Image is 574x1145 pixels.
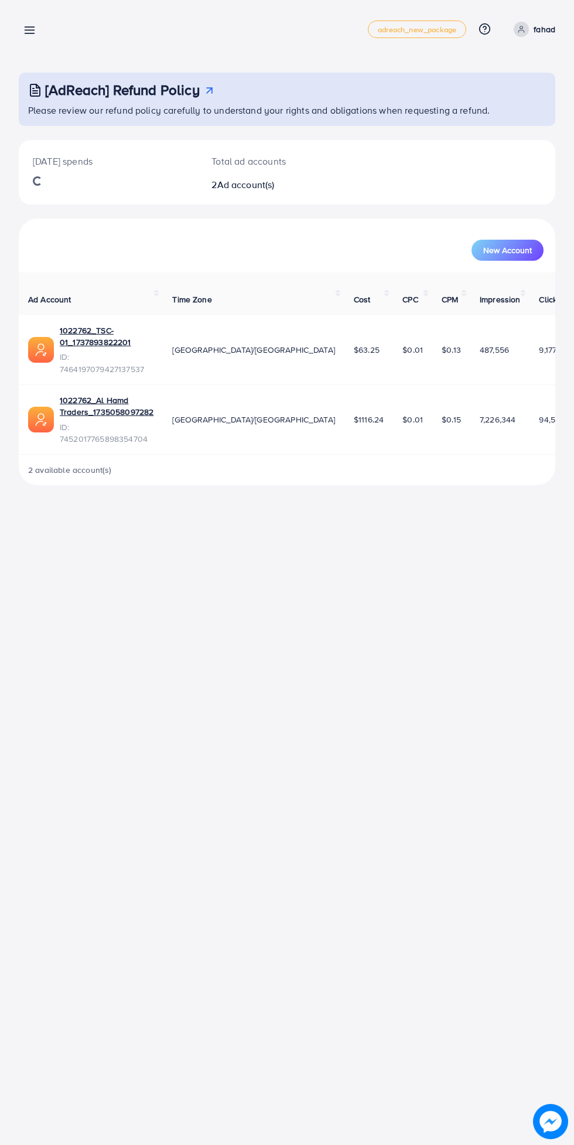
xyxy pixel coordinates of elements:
[471,240,544,261] button: New Account
[354,344,380,356] span: $63.25
[172,294,211,305] span: Time Zone
[354,414,384,425] span: $1116.24
[60,421,153,445] span: ID: 7452017765898354704
[402,294,418,305] span: CPC
[539,294,561,305] span: Clicks
[442,414,461,425] span: $0.15
[28,103,548,117] p: Please review our refund policy carefully to understand your rights and obligations when requesti...
[60,351,153,375] span: ID: 7464197079427137537
[480,344,509,356] span: 487,556
[60,325,153,349] a: 1022762_TSC-01_1737893822201
[533,1104,568,1139] img: image
[28,294,71,305] span: Ad Account
[28,337,54,363] img: ic-ads-acc.e4c84228.svg
[442,294,458,305] span: CPM
[539,414,565,425] span: 94,539
[480,294,521,305] span: Impression
[45,81,200,98] h3: [AdReach] Refund Policy
[480,414,515,425] span: 7,226,344
[172,414,335,425] span: [GEOGRAPHIC_DATA]/[GEOGRAPHIC_DATA]
[354,294,371,305] span: Cost
[442,344,461,356] span: $0.13
[33,154,183,168] p: [DATE] spends
[534,22,555,36] p: fahad
[539,344,556,356] span: 9,177
[211,179,317,190] h2: 2
[211,154,317,168] p: Total ad accounts
[368,21,466,38] a: adreach_new_package
[402,414,423,425] span: $0.01
[60,394,153,418] a: 1022762_Al Hamd Traders_1735058097282
[509,22,555,37] a: fahad
[217,178,275,191] span: Ad account(s)
[483,246,532,254] span: New Account
[378,26,456,33] span: adreach_new_package
[402,344,423,356] span: $0.01
[28,464,112,476] span: 2 available account(s)
[28,407,54,432] img: ic-ads-acc.e4c84228.svg
[172,344,335,356] span: [GEOGRAPHIC_DATA]/[GEOGRAPHIC_DATA]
